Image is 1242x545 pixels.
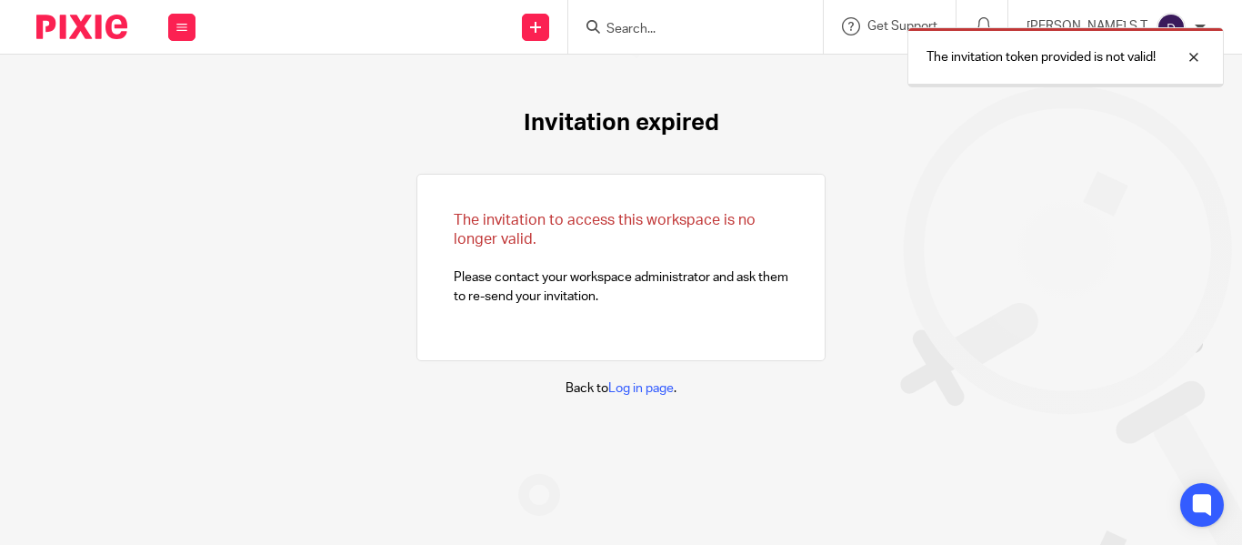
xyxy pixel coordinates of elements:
[926,48,1156,66] p: The invitation token provided is not valid!
[608,382,674,395] a: Log in page
[1157,13,1186,42] img: svg%3E
[566,379,676,398] p: Back to .
[605,22,768,38] input: Search
[36,15,127,39] img: Pixie
[524,109,719,137] h1: Invitation expired
[454,213,756,247] span: The invitation to access this workspace is no longer valid.
[454,211,788,306] p: Please contact your workspace administrator and ask them to re-send your invitation.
